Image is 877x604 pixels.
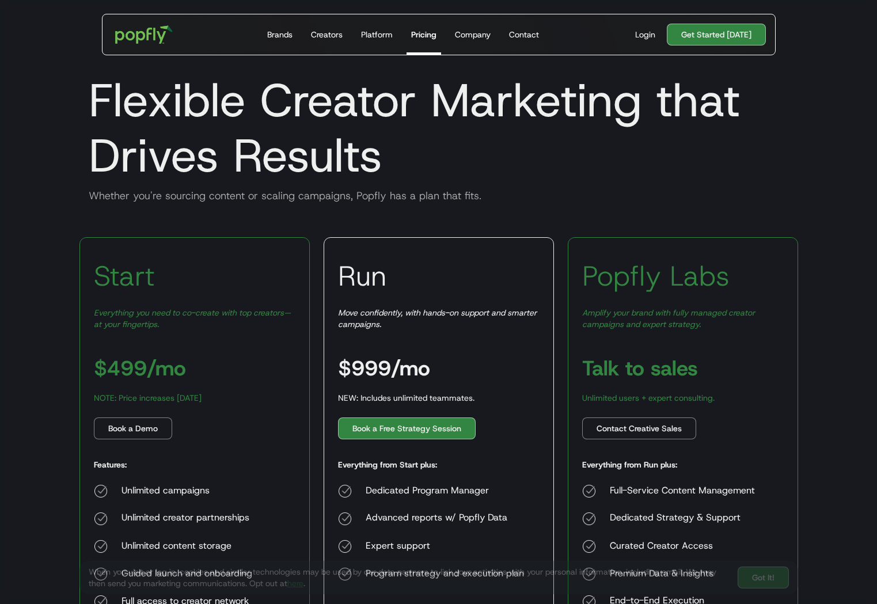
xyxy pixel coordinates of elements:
[356,14,397,55] a: Platform
[450,14,495,55] a: Company
[504,14,544,55] a: Contact
[582,259,730,293] h3: Popfly Labs
[509,29,539,40] div: Contact
[667,24,766,45] a: Get Started [DATE]
[338,358,430,378] h3: $999/mo
[94,259,155,293] h3: Start
[122,540,252,553] div: Unlimited content storage
[338,259,386,293] h3: Run
[108,423,158,434] div: Book a Demo
[597,423,682,434] div: Contact Creative Sales
[411,29,436,40] div: Pricing
[610,540,770,553] div: Curated Creator Access
[338,307,537,329] em: Move confidently, with hands-on support and smarter campaigns.
[267,29,293,40] div: Brands
[366,484,524,498] div: Dedicated Program Manager
[338,417,476,439] a: Book a Free Strategy Session
[635,29,655,40] div: Login
[366,540,524,553] div: Expert support
[582,459,677,470] h5: Everything from Run plus:
[610,512,770,526] div: Dedicated Strategy & Support
[263,14,297,55] a: Brands
[107,17,181,52] a: home
[287,578,303,588] a: here
[94,307,291,329] em: Everything you need to co-create with top creators—at your fingertips.
[582,392,715,404] div: Unlimited users + expert consulting.
[311,29,343,40] div: Creators
[122,512,252,526] div: Unlimited creator partnerships
[610,484,770,498] div: Full-Service Content Management
[122,484,252,498] div: Unlimited campaigns
[338,459,437,470] h5: Everything from Start plus:
[94,459,127,470] h5: Features:
[582,358,698,378] h3: Talk to sales
[455,29,491,40] div: Company
[79,73,798,183] h1: Flexible Creator Marketing that Drives Results
[79,189,798,203] div: Whether you're sourcing content or scaling campaigns, Popfly has a plan that fits.
[366,512,524,526] div: Advanced reports w/ Popfly Data
[94,417,172,439] a: Book a Demo
[631,29,660,40] a: Login
[94,392,202,404] div: NOTE: Price increases [DATE]
[306,14,347,55] a: Creators
[582,307,755,329] em: Amplify your brand with fully managed creator campaigns and expert strategy.
[338,392,474,404] div: NEW: Includes unlimited teammates.
[89,566,728,589] div: When you visit or log in, cookies and similar technologies may be used by our data partners to li...
[407,14,441,55] a: Pricing
[352,423,461,434] div: Book a Free Strategy Session
[361,29,393,40] div: Platform
[582,417,696,439] a: Contact Creative Sales
[738,567,789,588] a: Got It!
[94,358,186,378] h3: $499/mo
